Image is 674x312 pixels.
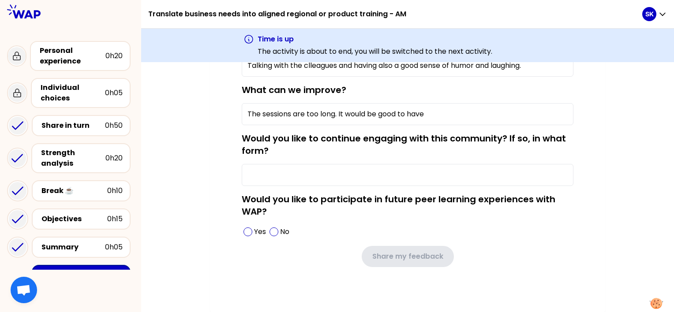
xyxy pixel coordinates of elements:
[242,84,346,96] label: What can we improve?
[642,7,667,21] button: SK
[258,34,492,45] h3: Time is up
[105,242,123,253] div: 0h05
[258,46,492,57] p: The activity is about to end, you will be switched to the next activity.
[254,227,266,237] p: Yes
[41,242,105,253] div: Summary
[41,186,107,196] div: Break ☕️
[11,277,37,303] div: Open chat
[41,148,105,169] div: Strength analysis
[280,227,289,237] p: No
[41,269,123,280] div: Share your feedback
[41,214,107,224] div: Objectives
[105,120,123,131] div: 0h50
[645,10,654,19] p: SK
[242,193,555,218] label: Would you like to participate in future peer learning experiences with WAP?
[40,45,105,67] div: Personal experience
[105,88,123,98] div: 0h05
[362,246,454,267] button: Share my feedback
[242,132,566,157] label: Would you like to continue engaging with this community? If so, in what form?
[107,214,123,224] div: 0h15
[107,186,123,196] div: 0h10
[41,82,105,104] div: Individual choices
[41,120,105,131] div: Share in turn
[105,51,123,61] div: 0h20
[105,153,123,163] div: 0h20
